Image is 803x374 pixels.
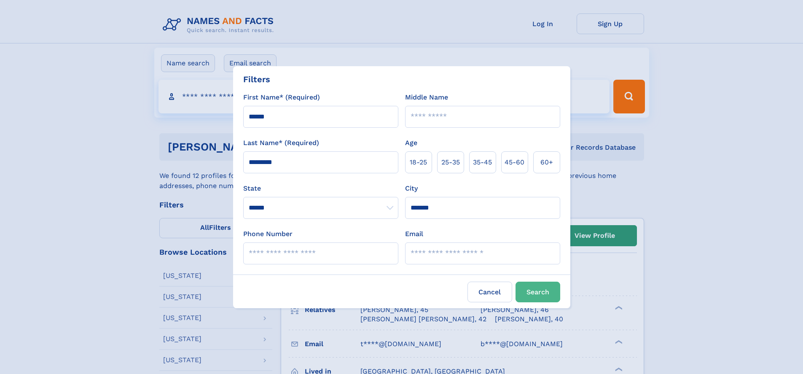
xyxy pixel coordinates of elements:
[505,157,524,167] span: 45‑60
[540,157,553,167] span: 60+
[243,138,319,148] label: Last Name* (Required)
[473,157,492,167] span: 35‑45
[405,92,448,102] label: Middle Name
[405,229,423,239] label: Email
[243,73,270,86] div: Filters
[243,92,320,102] label: First Name* (Required)
[405,183,418,194] label: City
[405,138,417,148] label: Age
[410,157,427,167] span: 18‑25
[516,282,560,302] button: Search
[243,229,293,239] label: Phone Number
[467,282,512,302] label: Cancel
[243,183,398,194] label: State
[441,157,460,167] span: 25‑35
